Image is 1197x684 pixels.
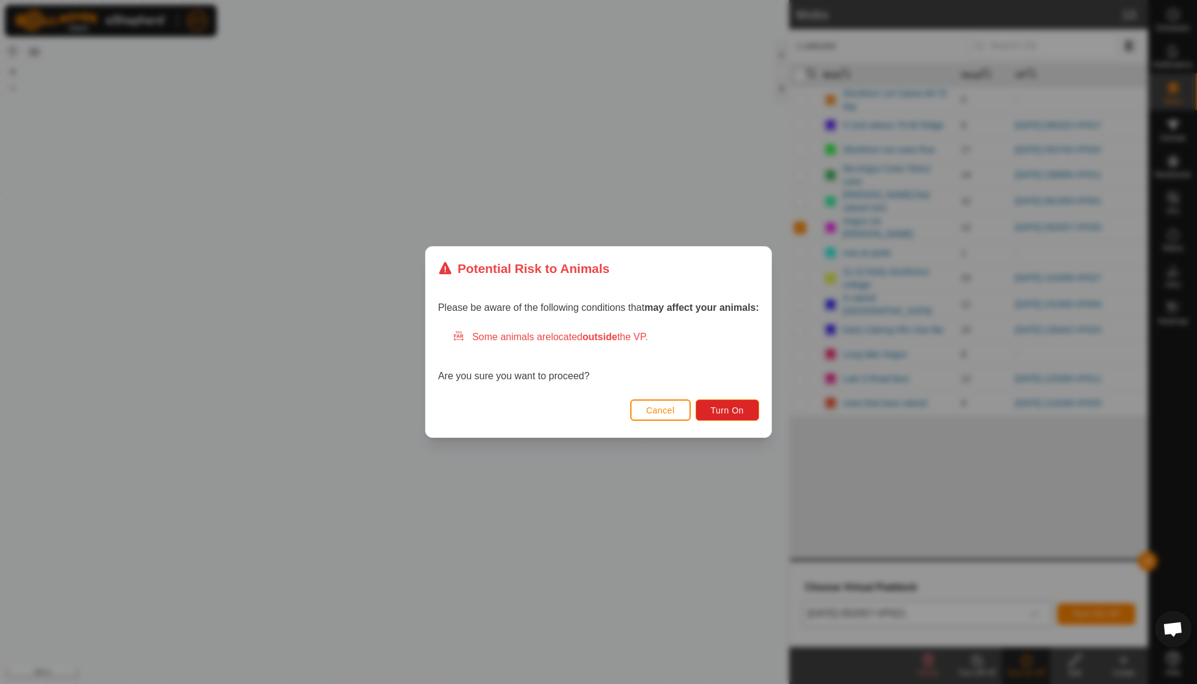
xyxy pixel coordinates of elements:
[551,332,648,342] span: located the VP.
[583,332,617,342] strong: outside
[644,302,759,313] strong: may affect your animals:
[438,330,759,384] div: Are you sure you want to proceed?
[438,259,609,278] div: Potential Risk to Animals
[438,302,759,313] span: Please be aware of the following conditions that
[646,406,675,415] span: Cancel
[696,399,759,421] button: Turn On
[711,406,744,415] span: Turn On
[1155,611,1192,647] div: Open chat
[630,399,691,421] button: Cancel
[453,330,759,344] div: Some animals are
